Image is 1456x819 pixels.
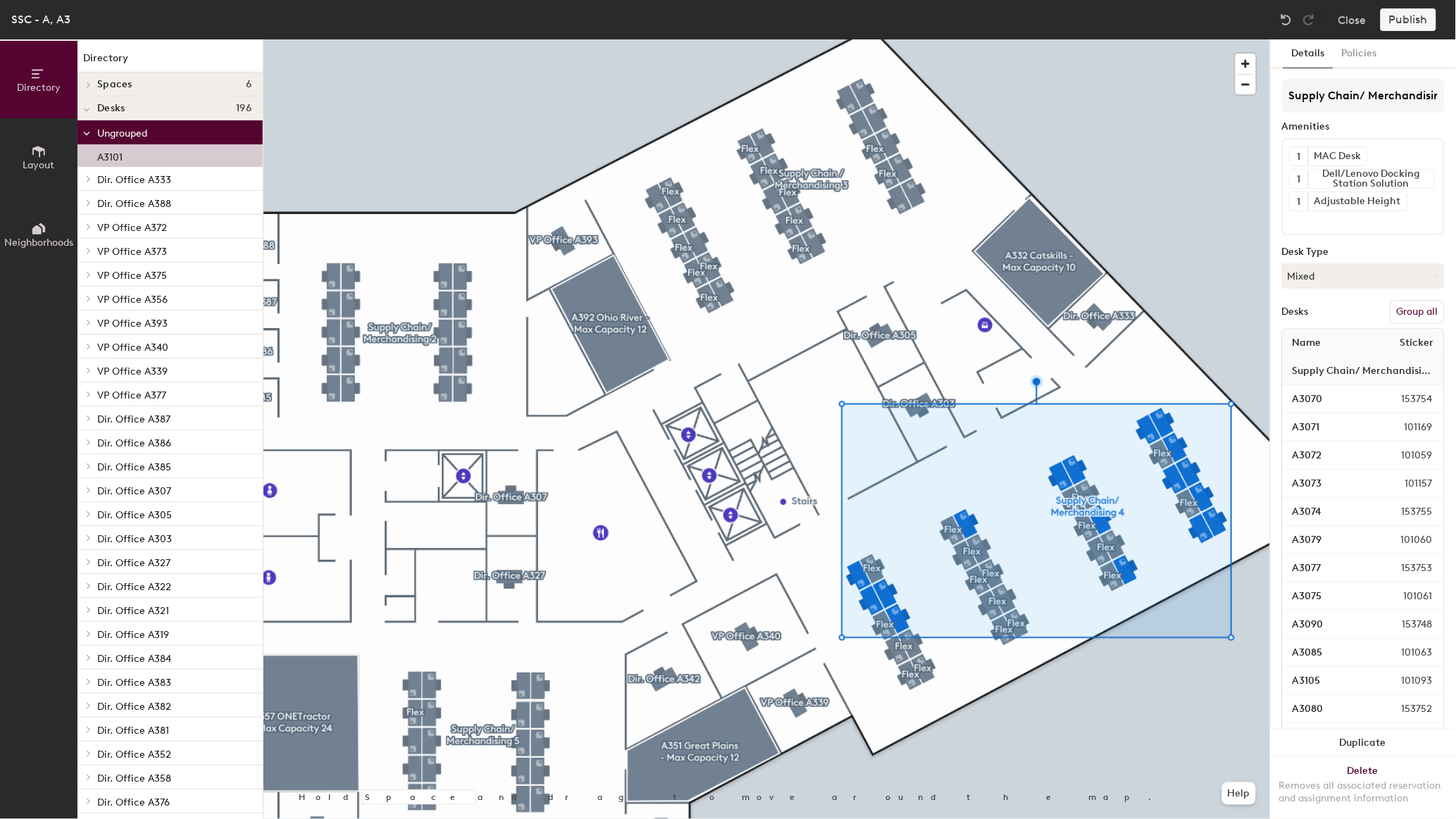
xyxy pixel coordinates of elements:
span: VP Office A340 [97,342,168,354]
input: Unnamed desk [1286,699,1368,719]
span: 6 [246,79,251,90]
span: Dir. Office A352 [97,749,171,761]
span: Dir. Office A385 [97,461,171,473]
input: Unnamed desk [1286,727,1368,747]
div: Amenities [1282,121,1445,132]
span: Layout [23,159,55,171]
button: Mixed [1282,263,1445,289]
input: Unnamed desk [1286,530,1367,550]
span: 101063 [1368,645,1441,661]
input: Unnamed desk [1286,615,1369,634]
span: Neighborhoods [4,237,73,249]
span: Dir. Office A381 [97,725,169,737]
span: VP Office A375 [97,270,167,282]
span: 1 [1298,172,1301,187]
span: Dir. Office A327 [97,557,170,569]
span: 101060 [1367,532,1441,548]
span: VP Office A393 [97,318,168,330]
div: Removes all associated reservation and assignment information [1279,780,1448,805]
span: Dir. Office A319 [97,629,169,641]
input: Unnamed desk [1286,587,1370,606]
span: Supply Chain/ Merchandising 4 [1286,358,1441,384]
button: Policies [1333,39,1386,68]
button: Duplicate [1271,729,1456,757]
button: Details [1283,39,1333,68]
input: Unnamed desk [1286,418,1371,437]
span: 196 [236,103,251,114]
span: Dir. Office A387 [97,413,170,425]
img: Undo [1279,13,1293,27]
span: Dir. Office A382 [97,701,171,713]
span: 101093 [1368,673,1441,689]
input: Unnamed desk [1286,446,1368,465]
div: Adjustable Height [1308,192,1407,211]
span: Ungrouped [97,127,147,139]
button: Group all [1390,300,1445,324]
span: Directory [17,82,61,94]
button: DeleteRemoves all associated reservation and assignment information [1271,757,1456,819]
span: Dir. Office A307 [97,485,171,497]
span: VP Office A372 [97,222,167,234]
span: Dir. Office A333 [97,174,171,186]
span: Sticker [1393,330,1441,356]
span: Dir. Office A388 [97,198,171,210]
span: 1 [1298,194,1301,209]
button: Close [1338,8,1367,31]
span: Dir. Office A384 [97,653,171,665]
h1: Directory [77,51,263,73]
span: 1 [1298,149,1301,164]
img: Redo [1302,13,1316,27]
span: 101157 [1371,476,1441,492]
button: 1 [1290,192,1308,211]
button: 1 [1290,147,1308,165]
div: Dell/Lenovo Docking Station Solution [1308,170,1434,188]
span: Dir. Office A322 [97,581,171,593]
input: Unnamed desk [1286,558,1368,578]
span: 153748 [1369,617,1441,632]
span: 101059 [1368,448,1441,463]
input: Unnamed desk [1286,643,1368,663]
span: Dir. Office A321 [97,605,169,617]
span: Desks [97,103,125,114]
span: 101061 [1370,589,1441,604]
span: Dir. Office A376 [97,796,170,808]
div: MAC Desk [1308,147,1367,165]
input: Unnamed desk [1286,502,1368,522]
span: VP Office A377 [97,389,166,401]
button: Help [1222,782,1256,805]
span: 153752 [1368,701,1441,717]
span: Name [1286,330,1329,356]
span: 153754 [1368,392,1441,407]
span: VP Office A356 [97,294,168,306]
span: Dir. Office A305 [97,509,172,521]
input: Unnamed desk [1286,474,1371,494]
button: 1 [1290,170,1308,188]
input: Unnamed desk [1286,671,1368,691]
div: Desk Type [1282,246,1445,258]
span: VP Office A339 [97,365,168,377]
p: A3101 [97,147,123,163]
span: Spaces [97,79,132,90]
span: Dir. Office A303 [97,533,172,545]
div: Desks [1282,306,1309,318]
input: Unnamed desk [1286,389,1368,409]
div: SSC - A, A3 [11,11,70,28]
span: Dir. Office A386 [97,437,171,449]
span: Dir. Office A383 [97,677,171,689]
span: 101169 [1371,420,1441,435]
span: 153753 [1368,561,1441,576]
span: 153755 [1368,504,1441,520]
span: VP Office A373 [97,246,167,258]
span: Dir. Office A358 [97,773,171,784]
